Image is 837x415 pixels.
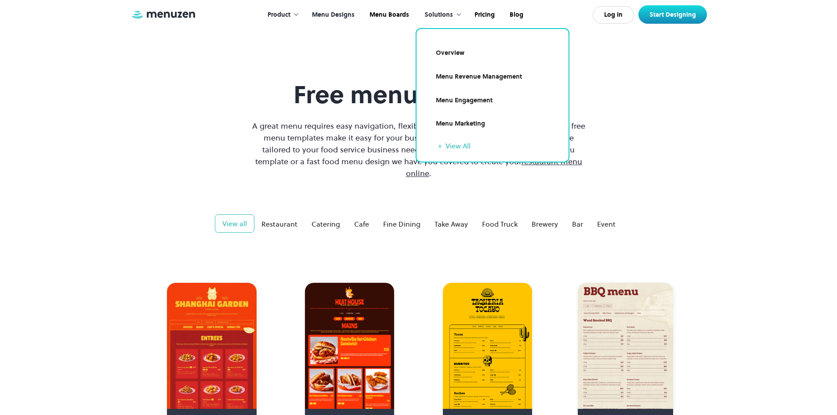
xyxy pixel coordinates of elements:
div: Product [259,1,304,29]
a: + View All [438,141,558,151]
div: Solutions [424,10,453,20]
div: Brewery [532,219,558,229]
div: Fine Dining [383,219,420,229]
div: Food Truck [482,219,518,229]
a: Pricing [466,1,501,29]
div: Take Away [435,219,468,229]
div: Solutions [416,1,466,29]
nav: Solutions [416,28,569,162]
h1: Free menu templates [250,80,587,109]
a: Menu Engagement [427,90,558,111]
div: Cafe [354,219,369,229]
div: View all [222,218,247,229]
a: Menu Boards [361,1,416,29]
a: Blog [501,1,530,29]
div: Bar [572,219,583,229]
a: Start Designing [638,5,707,24]
a: Log In [593,6,634,24]
p: A great menu requires easy navigation, flexibility, and brand recognition. Our range of free menu... [250,120,587,179]
a: Overview [427,43,558,63]
div: Event [597,219,616,229]
div: Product [268,10,290,20]
div: Restaurant [261,219,297,229]
a: Menu Designs [304,1,361,29]
a: Menu Marketing [427,114,558,134]
a: Menu Revenue Management [427,67,558,87]
div: Catering [312,219,340,229]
